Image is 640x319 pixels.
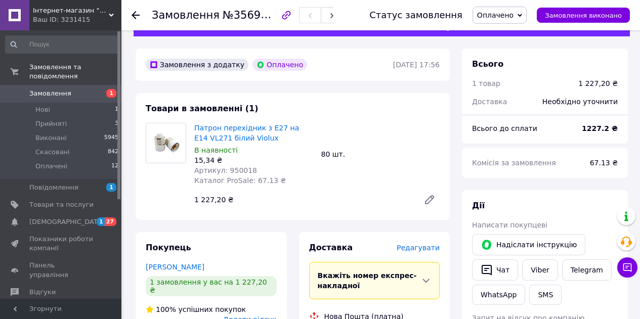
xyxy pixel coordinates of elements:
a: WhatsApp [472,285,525,305]
a: Viber [522,259,558,281]
b: 1227.2 ₴ [582,124,618,132]
span: Замовлення [152,9,220,21]
span: Відгуки [29,288,56,297]
span: В наявності [194,146,238,154]
div: Оплачено [252,59,307,71]
span: Артикул: 950018 [194,166,257,174]
div: успішних покупок [146,304,246,314]
span: Написати покупцеві [472,221,547,229]
span: 5945 [104,133,118,143]
span: Інтернет-магазин "Перша гуртівня електрики" [33,6,109,15]
button: SMS [529,285,562,305]
span: Вкажіть номер експрес-накладної [318,271,417,290]
span: Оплачені [35,162,67,171]
button: Чат з покупцем [617,257,637,278]
span: Показники роботи компанії [29,235,94,253]
div: 80 шт. [317,147,444,161]
span: Доставка [472,98,507,106]
span: 842 [108,148,118,157]
span: Замовлення виконано [545,12,622,19]
div: Статус замовлення [369,10,462,20]
span: [DEMOGRAPHIC_DATA] [29,217,104,226]
span: Комісія за замовлення [472,159,556,167]
a: [PERSON_NAME] [146,263,204,271]
div: 1 замовлення у вас на 1 227,20 ₴ [146,276,277,296]
span: 1 [106,183,116,192]
span: Товари в замовленні (1) [146,104,259,113]
a: Telegram [562,259,612,281]
a: Редагувати [419,190,440,210]
button: Чат [472,259,518,281]
time: [DATE] 17:56 [393,61,440,69]
span: 100% [156,305,176,313]
span: Нові [35,105,50,114]
span: Панель управління [29,261,94,279]
span: Всього до сплати [472,124,537,132]
button: Замовлення виконано [537,8,630,23]
span: Прийняті [35,119,67,128]
div: 1 227,20 ₴ [190,193,415,207]
span: 1 товар [472,79,500,87]
span: 1 [115,105,118,114]
span: Каталог ProSale: 67.13 ₴ [194,176,286,185]
button: Надіслати інструкцію [472,234,585,255]
span: Товари та послуги [29,200,94,209]
span: Замовлення та повідомлення [29,63,121,81]
span: 27 [105,217,116,226]
div: 15,34 ₴ [194,155,313,165]
span: Всього [472,59,503,69]
span: 3 [115,119,118,128]
div: 1 227,20 ₴ [578,78,618,88]
span: Покупець [146,243,191,252]
div: Повернутися назад [132,10,140,20]
div: Необхідно уточнити [536,90,624,113]
span: 12 [111,162,118,171]
div: Ваш ID: 3231415 [33,15,121,24]
span: 67.13 ₴ [590,159,618,167]
span: Дії [472,201,485,210]
span: Скасовані [35,148,70,157]
span: 1 [106,89,116,98]
span: Повідомлення [29,183,78,192]
a: Патрон перехідник з E27 на Е14 VL271 білий Violux [194,124,299,142]
img: Патрон перехідник з E27 на Е14 VL271 білий Violux [146,123,186,163]
span: Доставка [309,243,353,252]
span: Виконані [35,133,67,143]
div: Замовлення з додатку [146,59,248,71]
span: №356922000 [223,9,294,21]
input: Пошук [5,35,119,54]
span: Оплачено [477,11,514,19]
span: Редагувати [397,244,440,252]
span: Замовлення [29,89,71,98]
span: 1 [97,217,105,226]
